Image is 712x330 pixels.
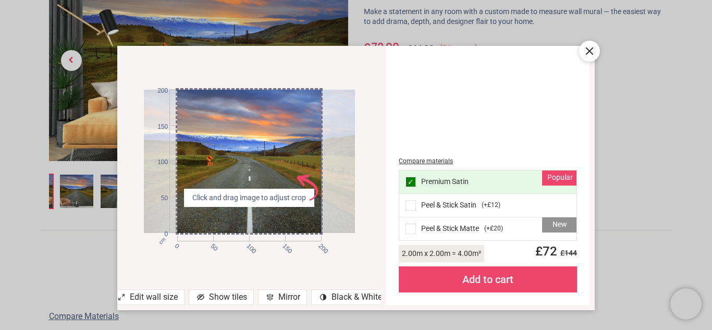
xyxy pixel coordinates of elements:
[158,237,167,246] span: cm
[399,245,484,262] div: 2.00 m x 2.00 m = 4.00 m²
[189,289,254,305] div: Show tiles
[408,178,414,186] span: ✓
[173,242,179,249] span: 0
[148,194,168,203] span: 50
[148,158,168,167] span: 100
[399,266,577,292] div: Add to cart
[399,217,576,240] div: Peel & Stick Matte
[399,157,577,166] div: Compare materials
[399,170,576,194] div: Premium Satin
[148,230,168,239] span: 0
[244,242,251,249] span: 100
[188,193,310,203] span: Click and drag image to adjust crop
[557,249,577,257] span: £ 144
[542,170,576,186] div: Popular
[399,194,576,217] div: Peel & Stick Satin
[280,242,287,249] span: 150
[148,123,168,131] span: 150
[484,224,503,233] span: ( +£20 )
[311,289,389,305] div: Black & White
[316,242,323,249] span: 200
[148,87,168,95] span: 200
[529,244,577,259] span: £ 72
[542,217,576,233] div: New
[109,289,185,305] div: Edit wall size
[258,289,307,305] div: Mirror
[482,201,500,210] span: ( +£12 )
[670,288,702,320] iframe: Brevo live chat
[208,242,215,249] span: 50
